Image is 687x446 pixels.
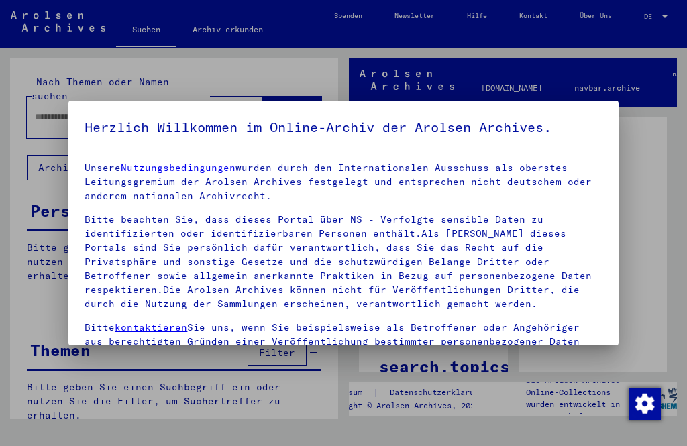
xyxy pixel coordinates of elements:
h5: Herzlich Willkommen im Online-Archiv der Arolsen Archives. [85,117,602,138]
a: kontaktieren [115,321,187,333]
p: Bitte Sie uns, wenn Sie beispielsweise als Betroffener oder Angehöriger aus berechtigten Gründen ... [85,321,602,363]
a: Nutzungsbedingungen [121,162,235,174]
img: Zustimmung ändern [629,388,661,420]
p: Bitte beachten Sie, dass dieses Portal über NS - Verfolgte sensible Daten zu identifizierten oder... [85,213,602,311]
p: Unsere wurden durch den Internationalen Ausschuss als oberstes Leitungsgremium der Arolsen Archiv... [85,161,602,203]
